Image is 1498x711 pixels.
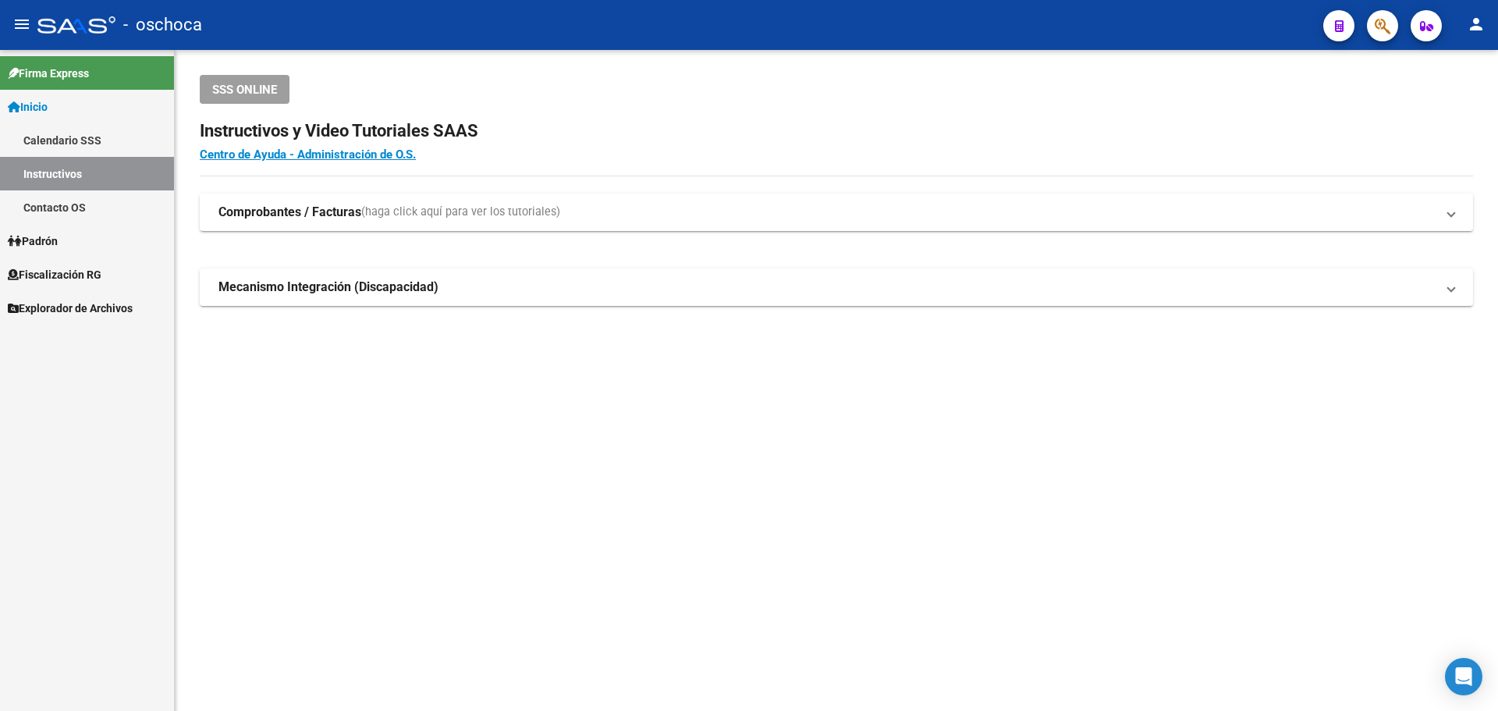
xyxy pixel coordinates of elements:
strong: Comprobantes / Facturas [218,204,361,221]
button: SSS ONLINE [200,75,289,104]
span: Padrón [8,233,58,250]
span: Firma Express [8,65,89,82]
span: SSS ONLINE [212,83,277,97]
a: Centro de Ayuda - Administración de O.S. [200,148,416,162]
span: (haga click aquí para ver los tutoriales) [361,204,560,221]
span: - oschoca [123,8,202,42]
strong: Mecanismo Integración (Discapacidad) [218,279,438,296]
mat-icon: menu [12,15,31,34]
span: Explorador de Archivos [8,300,133,317]
h2: Instructivos y Video Tutoriales SAAS [200,116,1473,146]
mat-icon: person [1467,15,1486,34]
div: Open Intercom Messenger [1445,658,1482,695]
span: Inicio [8,98,48,116]
mat-expansion-panel-header: Mecanismo Integración (Discapacidad) [200,268,1473,306]
span: Fiscalización RG [8,266,101,283]
mat-expansion-panel-header: Comprobantes / Facturas(haga click aquí para ver los tutoriales) [200,194,1473,231]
